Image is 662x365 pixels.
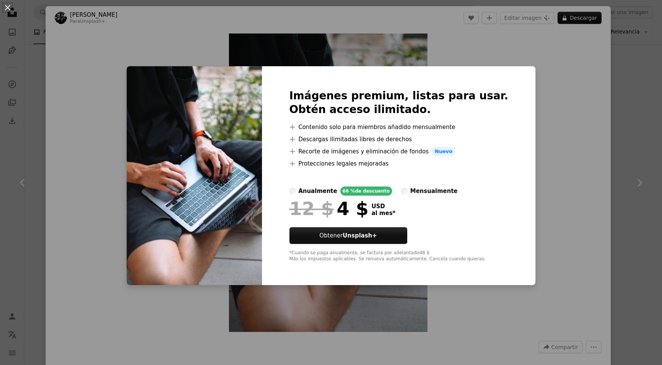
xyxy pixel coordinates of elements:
button: ObtenerUnsplash+ [289,227,407,244]
span: USD [371,203,395,210]
span: Nuevo [432,147,455,156]
li: Recorte de imágenes y eliminación de fondos [289,147,508,156]
div: 4 $ [289,199,368,218]
div: anualmente [298,186,337,196]
li: Contenido solo para miembros añadido mensualmente [289,123,508,132]
input: anualmente66 %de descuento [289,188,295,194]
li: Protecciones legales mejoradas [289,159,508,168]
strong: Unsplash+ [343,232,377,239]
h2: Imágenes premium, listas para usar. Obtén acceso ilimitado. [289,89,508,116]
div: *Cuando se paga anualmente, se factura por adelantado 48 $ Más los impuestos aplicables. Se renue... [289,250,508,262]
img: premium_photo-1674720518057-ef8464d1568e [127,66,262,285]
div: mensualmente [410,186,457,196]
span: 12 $ [289,199,334,218]
li: Descargas ilimitadas libres de derechos [289,135,508,144]
div: 66 % de descuento [340,186,392,196]
span: al mes * [371,210,395,217]
input: mensualmente [401,188,407,194]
